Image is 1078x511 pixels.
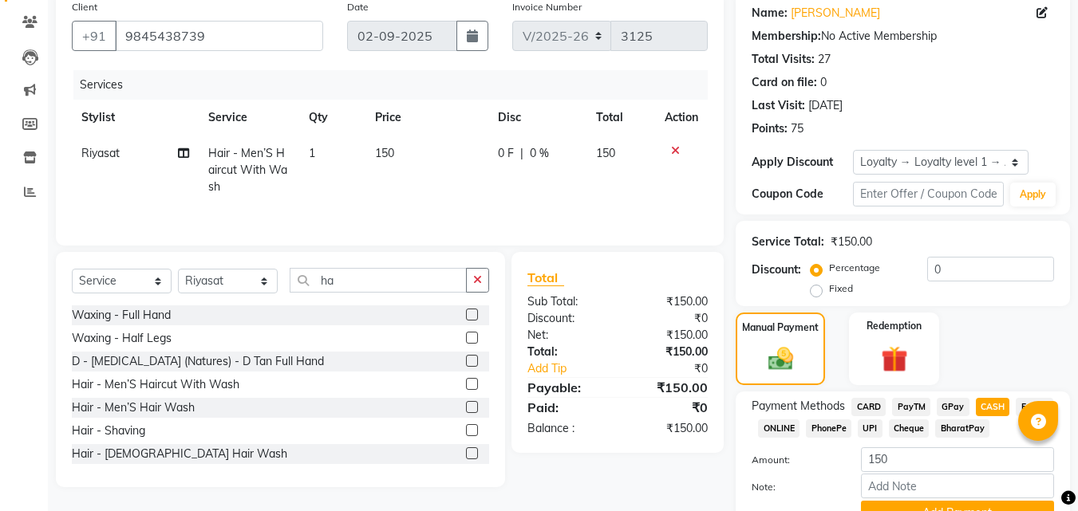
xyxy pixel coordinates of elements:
div: ₹0 [618,398,720,417]
span: | [520,145,523,162]
span: ONLINE [758,419,800,438]
div: [DATE] [808,97,843,114]
label: Amount: [740,453,848,467]
input: Enter Offer / Coupon Code [853,182,1004,206]
div: 75 [791,120,804,137]
span: Payment Methods [752,398,845,415]
th: Action [655,100,708,136]
div: ₹0 [635,360,721,377]
span: 150 [596,146,615,160]
button: Apply [1010,183,1056,206]
div: Total Visits: [752,51,815,68]
span: BharatPay [935,419,989,438]
span: Total [527,269,564,286]
input: Add Note [861,474,1054,498]
div: Name: [752,5,788,22]
span: 150 [375,146,394,160]
span: GPay [937,398,969,416]
img: _gift.svg [873,343,916,375]
label: Redemption [867,319,922,333]
div: Waxing - Full Hand [72,307,171,324]
img: _cash.svg [760,344,801,373]
div: Balance : [515,420,618,437]
th: Service [199,100,298,136]
span: UPI [858,419,883,438]
span: CARD [851,398,886,416]
th: Disc [488,100,586,136]
div: ₹150.00 [618,344,720,360]
div: Membership: [752,28,821,45]
span: PhonePe [806,419,851,438]
div: Sub Total: [515,293,618,310]
label: Fixed [829,281,853,296]
div: Last Visit: [752,97,805,114]
input: Search or Scan [290,268,467,293]
div: Points: [752,120,788,137]
div: ₹0 [618,310,720,327]
a: Add Tip [515,360,634,377]
th: Stylist [72,100,199,136]
div: No Active Membership [752,28,1054,45]
a: [PERSON_NAME] [791,5,880,22]
span: CASH [976,398,1010,416]
input: Amount [861,447,1054,472]
span: 0 F [498,145,514,162]
div: Hair - Shaving [72,423,145,439]
label: Manual Payment [742,320,819,335]
div: Hair - [DEMOGRAPHIC_DATA] Hair Wash [72,446,287,462]
div: Total: [515,344,618,360]
div: Paid: [515,398,618,417]
div: ₹150.00 [618,293,720,310]
span: PayTM [892,398,930,416]
button: +91 [72,21,116,51]
div: 0 [820,74,827,91]
span: Family [1016,398,1053,416]
div: Net: [515,327,618,344]
span: Hair - Men’S Haircut With Wash [208,146,287,194]
div: Hair - Men’S Hair Wash [72,399,195,416]
th: Total [586,100,656,136]
span: 0 % [530,145,549,162]
th: Price [365,100,488,136]
div: ₹150.00 [618,327,720,344]
div: Discount: [752,261,801,278]
div: Discount: [515,310,618,327]
div: Service Total: [752,234,824,250]
span: Riyasat [81,146,120,160]
div: ₹150.00 [831,234,872,250]
span: Cheque [889,419,930,438]
div: D - [MEDICAL_DATA] (Natures) - D Tan Full Hand [72,353,324,370]
label: Percentage [829,261,880,275]
div: Card on file: [752,74,817,91]
div: Hair - Men’S Haircut With Wash [72,376,239,393]
div: Coupon Code [752,186,852,202]
input: Search by Name/Mobile/Email/Code [115,21,323,51]
div: Payable: [515,378,618,397]
label: Note: [740,480,848,494]
div: 27 [818,51,831,68]
div: Apply Discount [752,154,852,171]
div: ₹150.00 [618,378,720,397]
div: Waxing - Half Legs [72,330,172,347]
span: 1 [309,146,315,160]
div: ₹150.00 [618,420,720,437]
div: Services [73,70,720,100]
th: Qty [299,100,365,136]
